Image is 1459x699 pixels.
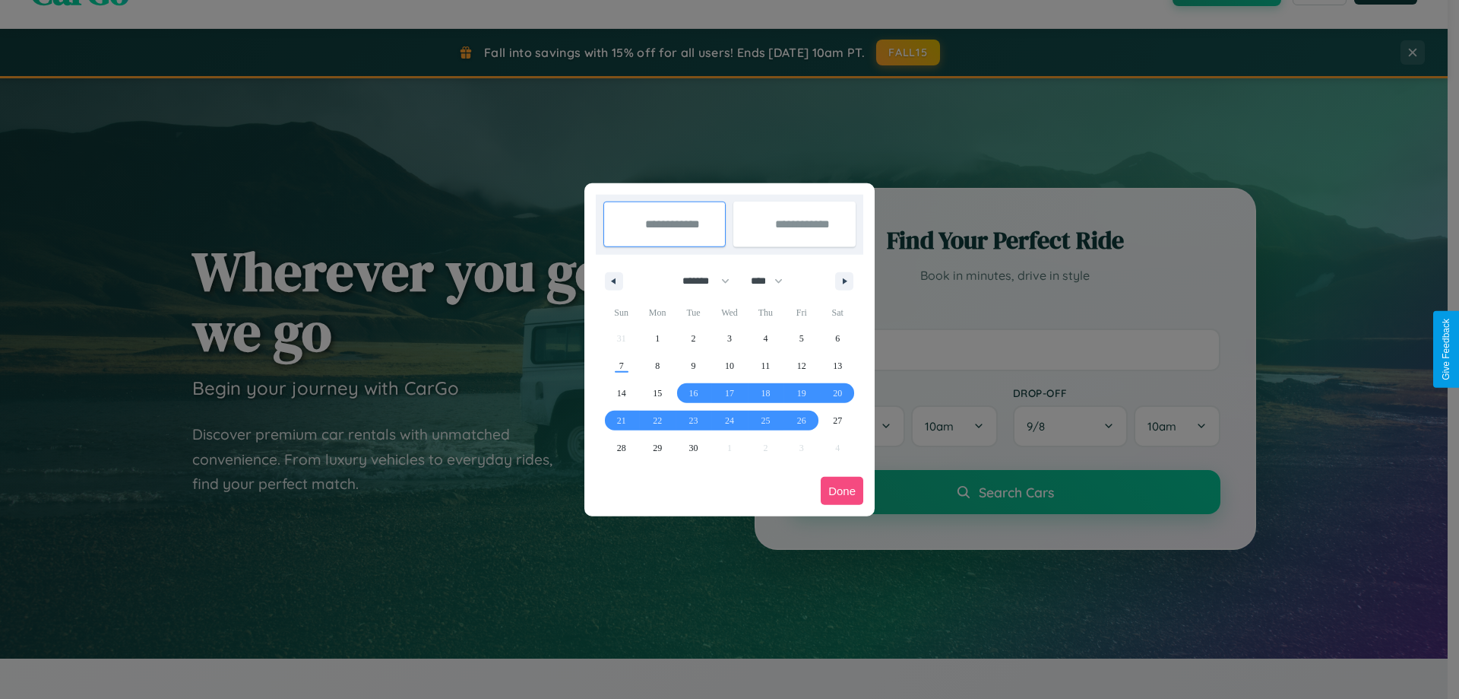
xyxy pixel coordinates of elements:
button: 9 [676,352,711,380]
div: Give Feedback [1441,319,1451,380]
button: 5 [783,325,819,352]
button: 21 [603,407,639,434]
button: 8 [639,352,675,380]
span: 15 [653,380,662,407]
button: 10 [711,352,747,380]
button: 1 [639,325,675,352]
span: 22 [653,407,662,434]
button: 30 [676,434,711,462]
span: 8 [655,352,660,380]
span: 19 [797,380,806,407]
button: 18 [748,380,783,407]
span: 25 [761,407,770,434]
span: 30 [689,434,698,462]
span: Tue [676,300,711,325]
button: 19 [783,380,819,407]
button: 7 [603,352,639,380]
span: 28 [617,434,626,462]
button: 28 [603,434,639,462]
span: 29 [653,434,662,462]
span: 12 [797,352,806,380]
span: 2 [692,325,696,352]
span: 9 [692,352,696,380]
span: 5 [799,325,804,352]
span: Thu [748,300,783,325]
span: Sun [603,300,639,325]
span: 1 [655,325,660,352]
button: 20 [820,380,856,407]
button: Done [821,477,863,505]
button: 12 [783,352,819,380]
button: 26 [783,407,819,434]
span: 18 [761,380,770,407]
button: 15 [639,380,675,407]
span: 24 [725,407,734,434]
button: 6 [820,325,856,352]
span: 21 [617,407,626,434]
span: 14 [617,380,626,407]
button: 3 [711,325,747,352]
span: 7 [619,352,624,380]
span: Mon [639,300,675,325]
span: 11 [761,352,771,380]
span: 20 [833,380,842,407]
span: 16 [689,380,698,407]
button: 27 [820,407,856,434]
button: 13 [820,352,856,380]
button: 2 [676,325,711,352]
span: 27 [833,407,842,434]
button: 29 [639,434,675,462]
span: 4 [763,325,767,352]
button: 25 [748,407,783,434]
span: Sat [820,300,856,325]
span: 17 [725,380,734,407]
span: 6 [835,325,840,352]
button: 11 [748,352,783,380]
span: 23 [689,407,698,434]
span: 3 [727,325,732,352]
span: 10 [725,352,734,380]
span: Wed [711,300,747,325]
button: 24 [711,407,747,434]
button: 4 [748,325,783,352]
button: 16 [676,380,711,407]
button: 14 [603,380,639,407]
span: Fri [783,300,819,325]
span: 26 [797,407,806,434]
button: 23 [676,407,711,434]
span: 13 [833,352,842,380]
button: 17 [711,380,747,407]
button: 22 [639,407,675,434]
